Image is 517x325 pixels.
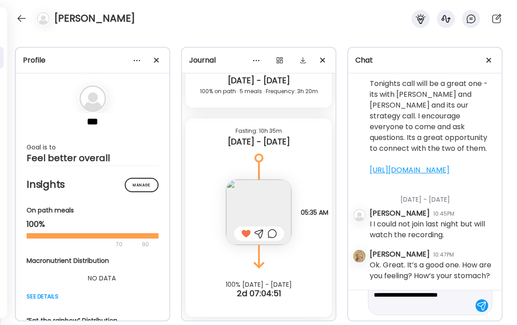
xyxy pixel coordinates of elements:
[433,210,454,218] div: 10:45PM
[125,178,159,192] div: Manage
[355,55,494,66] div: Chat
[370,249,430,260] div: [PERSON_NAME]
[27,153,159,163] div: Feel better overall
[301,209,328,216] span: 05:35 AM
[193,86,325,97] div: 100% on path · 5 meals · Frequency: 3h 20m
[27,142,159,153] div: Goal is to
[353,209,366,221] img: bg-avatar-default.svg
[353,250,366,262] img: avatars%2F4pOFJhgMtKUhMyBFIMkzbkbx04l1
[193,136,325,147] div: [DATE] - [DATE]
[27,256,177,266] div: Macronutrient Distribution
[27,273,177,284] div: NO DATA
[182,288,336,299] div: 2d 07:04:51
[370,219,494,240] div: I I could not join last night but will watch the recording.
[370,184,494,208] div: [DATE] - [DATE]
[27,178,159,191] h2: Insights
[54,11,135,26] h4: [PERSON_NAME]
[189,55,328,66] div: Journal
[182,281,336,288] div: 100% [DATE] - [DATE]
[193,75,325,86] div: [DATE] - [DATE]
[27,206,159,215] div: On path meals
[370,165,449,175] a: [URL][DOMAIN_NAME]
[79,85,106,112] img: bg-avatar-default.svg
[226,180,291,245] img: images%2FSvn5Qe5nJCewKziEsdyIvX4PWjP2%2F54YXJU6LNITUqjZ61Pek%2FhnZcmZ5e0bPXK145TKxf_240
[193,126,325,136] div: Fasting: 10h 35m
[27,239,139,250] div: 70
[370,35,494,176] div: Hi [PERSON_NAME], I hope you are feeling better [DATE] - let me know any updates you have. Tonigh...
[141,239,150,250] div: 90
[433,251,454,259] div: 10:47PM
[27,219,159,230] div: 100%
[370,260,494,281] div: Ok. Great. It’s a good one. How are you feeling? How’s your stomach?
[23,55,162,66] div: Profile
[370,208,430,219] div: [PERSON_NAME]
[37,12,50,25] img: bg-avatar-default.svg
